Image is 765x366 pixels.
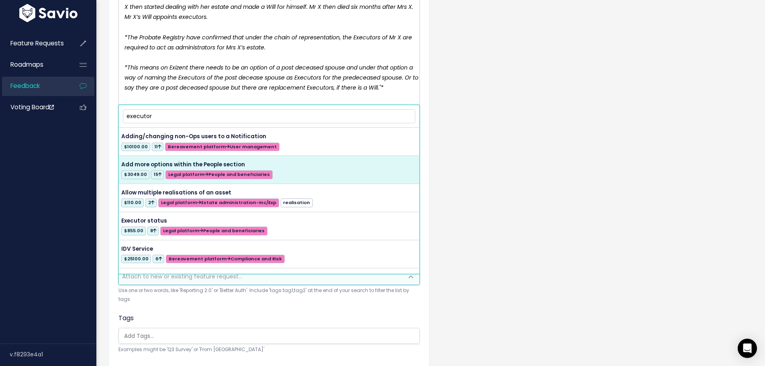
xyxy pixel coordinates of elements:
[158,198,279,207] span: Legal platform Estate administration-Inc/Exp
[166,255,284,263] span: Bereavement platform Compliance and Risk
[2,34,67,53] a: Feature Requests
[121,133,266,140] span: Adding/changing non-Ops users to a Notification
[147,227,159,235] span: 8
[281,198,313,207] span: realisation
[153,255,164,263] span: 6
[10,60,43,69] span: Roadmaps
[2,98,67,117] a: Voting Board
[121,227,146,235] span: $855.00
[121,273,194,281] span: Institutions Estate Query
[17,4,80,22] img: logo-white.9d6f32f41409.svg
[145,198,157,207] span: 2
[118,313,134,323] label: Tags
[2,77,67,95] a: Feedback
[738,339,757,358] div: Open Intercom Messenger
[165,143,279,151] span: Bereavement platform User management
[121,198,144,207] span: $110.00
[10,39,64,47] span: Feature Requests
[121,161,245,168] span: Add more options within the People section
[10,103,54,111] span: Voting Board
[151,170,164,179] span: 15
[121,170,149,179] span: $3049.00
[118,346,420,354] small: Examples might be 'Q3 Survey' or 'From [GEOGRAPHIC_DATA]'
[122,272,242,280] span: Attach to new or existing feature request...
[10,82,40,90] span: Feedback
[2,55,67,74] a: Roadmaps
[121,189,231,196] span: Allow multiple realisations of an asset
[124,33,414,51] span: The Probate Registry have confirmed that under the chain of representation, the Executors of Mr X...
[165,170,272,179] span: Legal platform People and beneficiaries
[124,104,414,143] span: Gave the option to them to complete probate for the 2nd deceased and then add the first deceased ...
[10,344,96,365] div: v.f8293e4a1
[121,255,151,263] span: $25100.00
[118,286,420,304] small: Use one or two words, like 'Reporting 2.0' or 'Better Auth'. Include 'tags:tag1,tag2' at the end ...
[121,332,421,340] input: Add Tags...
[121,143,150,151] span: $10100.00
[124,63,420,92] span: This means on Exizent there needs to be an option of a post deceased spouse and under that option...
[152,143,163,151] span: 11
[121,217,167,225] span: Executor status
[160,227,267,235] span: Legal platform People and beneficiaries
[121,245,153,253] span: IDV Service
